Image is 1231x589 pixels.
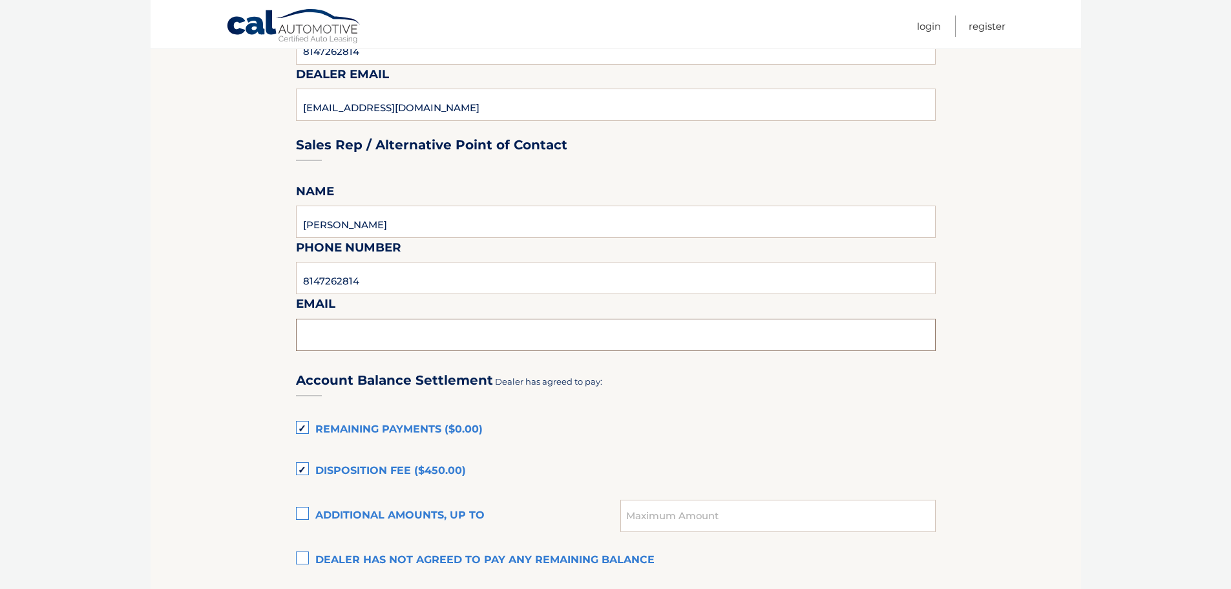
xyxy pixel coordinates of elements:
[296,417,936,443] label: Remaining Payments ($0.00)
[969,16,1005,37] a: Register
[296,182,334,206] label: Name
[296,503,621,529] label: Additional amounts, up to
[917,16,941,37] a: Login
[296,458,936,484] label: Disposition Fee ($450.00)
[495,376,602,387] span: Dealer has agreed to pay:
[226,8,362,46] a: Cal Automotive
[296,137,567,153] h3: Sales Rep / Alternative Point of Contact
[620,500,935,532] input: Maximum Amount
[296,65,389,89] label: Dealer Email
[296,548,936,573] label: Dealer has not agreed to pay any remaining balance
[296,372,493,389] h3: Account Balance Settlement
[296,238,401,262] label: Phone Number
[296,294,335,318] label: Email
